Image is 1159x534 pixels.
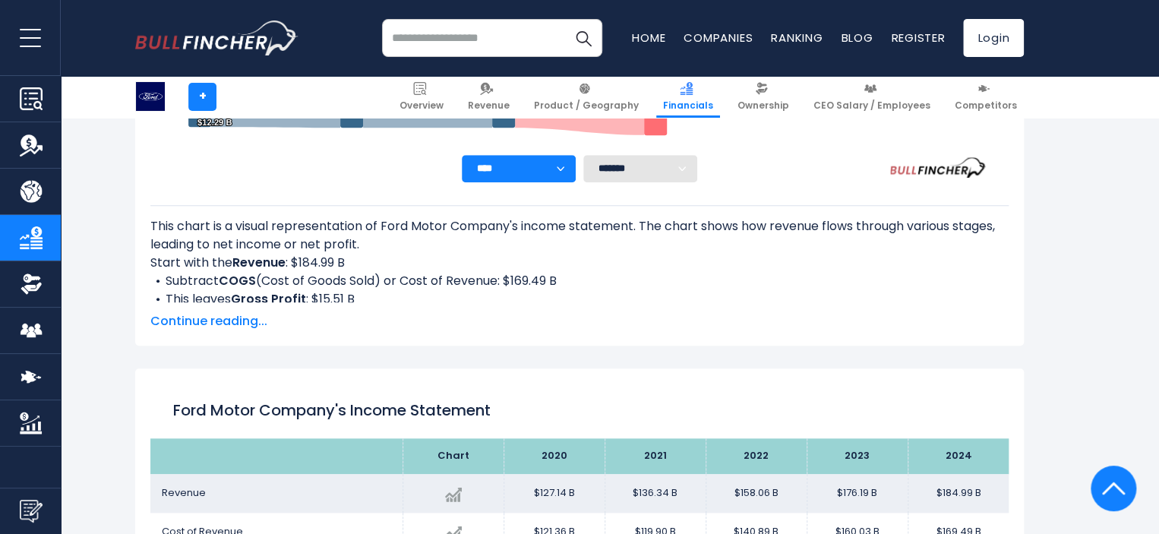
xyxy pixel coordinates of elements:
[737,100,789,112] span: Ownership
[841,30,873,46] a: Blog
[150,290,1009,308] li: This leaves : $15.51 B
[527,76,646,118] a: Product / Geography
[564,19,602,57] button: Search
[605,474,706,513] td: $136.34 B
[504,438,605,474] th: 2020
[135,21,298,55] a: Go to homepage
[632,30,665,46] a: Home
[461,76,516,118] a: Revenue
[20,273,43,295] img: Ownership
[813,100,930,112] span: CEO Salary / Employees
[136,82,165,111] img: F logo
[731,76,796,118] a: Ownership
[150,272,1009,290] li: Subtract (Cost of Goods Sold) or Cost of Revenue: $169.49 B
[504,474,605,513] td: $127.14 B
[955,100,1017,112] span: Competitors
[231,290,306,308] b: Gross Profit
[219,272,256,289] b: COGS
[663,100,713,112] span: Financials
[605,438,706,474] th: 2021
[963,19,1024,57] a: Login
[173,399,986,422] h1: Ford Motor Company's Income Statement
[188,83,216,111] a: +
[162,485,206,500] span: Revenue
[393,76,450,118] a: Overview
[807,76,937,118] a: CEO Salary / Employees
[706,438,807,474] th: 2022
[468,100,510,112] span: Revenue
[807,438,908,474] th: 2023
[534,100,639,112] span: Product / Geography
[403,438,504,474] th: Chart
[135,21,298,55] img: bullfincher logo
[948,76,1024,118] a: Competitors
[706,474,807,513] td: $158.06 B
[908,474,1009,513] td: $184.99 B
[656,76,720,118] a: Financials
[771,30,823,46] a: Ranking
[891,30,945,46] a: Register
[908,438,1009,474] th: 2024
[399,100,444,112] span: Overview
[684,30,753,46] a: Companies
[807,474,908,513] td: $176.19 B
[150,217,1009,302] div: This chart is a visual representation of Ford Motor Company's income statement. The chart shows h...
[232,254,286,271] b: Revenue
[150,312,1009,330] span: Continue reading...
